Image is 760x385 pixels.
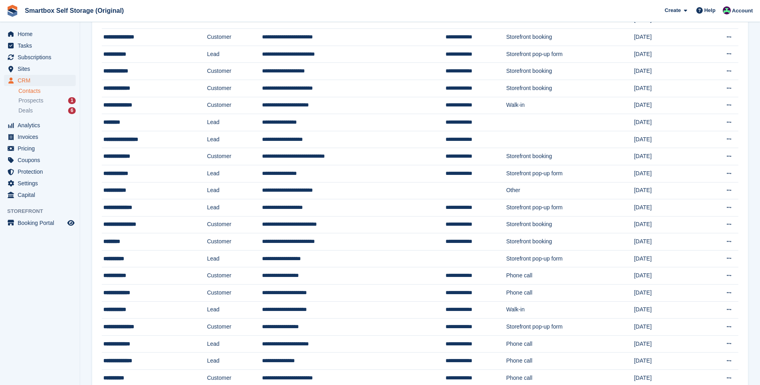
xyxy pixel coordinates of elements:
[634,165,700,182] td: [DATE]
[18,28,66,40] span: Home
[506,29,634,46] td: Storefront booking
[506,233,634,251] td: Storefront booking
[4,75,76,86] a: menu
[634,233,700,251] td: [DATE]
[18,87,76,95] a: Contacts
[207,233,262,251] td: Customer
[7,207,80,215] span: Storefront
[207,353,262,370] td: Lead
[4,217,76,229] a: menu
[18,131,66,142] span: Invoices
[506,199,634,217] td: Storefront pop-up form
[506,250,634,267] td: Storefront pop-up form
[506,267,634,285] td: Phone call
[634,285,700,302] td: [DATE]
[4,178,76,189] a: menu
[68,97,76,104] div: 1
[506,335,634,353] td: Phone call
[207,199,262,217] td: Lead
[66,218,76,228] a: Preview store
[634,353,700,370] td: [DATE]
[634,267,700,285] td: [DATE]
[18,96,76,105] a: Prospects 1
[18,40,66,51] span: Tasks
[68,107,76,114] div: 6
[634,63,700,80] td: [DATE]
[18,63,66,74] span: Sites
[723,6,731,14] img: Alex Selenitsas
[4,154,76,166] a: menu
[207,63,262,80] td: Customer
[506,301,634,319] td: Walk-in
[18,106,76,115] a: Deals 6
[634,114,700,131] td: [DATE]
[634,216,700,233] td: [DATE]
[18,166,66,177] span: Protection
[4,143,76,154] a: menu
[506,319,634,336] td: Storefront pop-up form
[506,285,634,302] td: Phone call
[634,80,700,97] td: [DATE]
[4,166,76,177] a: menu
[4,63,76,74] a: menu
[207,131,262,148] td: Lead
[506,165,634,182] td: Storefront pop-up form
[4,120,76,131] a: menu
[207,97,262,114] td: Customer
[207,80,262,97] td: Customer
[18,120,66,131] span: Analytics
[634,97,700,114] td: [DATE]
[207,216,262,233] td: Customer
[634,182,700,199] td: [DATE]
[4,28,76,40] a: menu
[634,199,700,217] td: [DATE]
[207,182,262,199] td: Lead
[207,285,262,302] td: Customer
[207,267,262,285] td: Customer
[18,75,66,86] span: CRM
[18,143,66,154] span: Pricing
[506,182,634,199] td: Other
[634,148,700,165] td: [DATE]
[506,46,634,63] td: Storefront pop-up form
[634,319,700,336] td: [DATE]
[506,353,634,370] td: Phone call
[634,131,700,148] td: [DATE]
[732,7,753,15] span: Account
[18,217,66,229] span: Booking Portal
[704,6,716,14] span: Help
[4,189,76,201] a: menu
[207,165,262,182] td: Lead
[207,46,262,63] td: Lead
[634,301,700,319] td: [DATE]
[4,52,76,63] a: menu
[207,29,262,46] td: Customer
[18,97,43,104] span: Prospects
[634,46,700,63] td: [DATE]
[18,189,66,201] span: Capital
[4,40,76,51] a: menu
[6,5,18,17] img: stora-icon-8386f47178a22dfd0bd8f6a31ec36ba5ce8667c1dd55bd0f319d3a0aa187defe.svg
[18,52,66,63] span: Subscriptions
[207,250,262,267] td: Lead
[506,148,634,165] td: Storefront booking
[665,6,681,14] span: Create
[207,301,262,319] td: Lead
[506,216,634,233] td: Storefront booking
[18,154,66,166] span: Coupons
[506,97,634,114] td: Walk-in
[634,335,700,353] td: [DATE]
[4,131,76,142] a: menu
[506,63,634,80] td: Storefront booking
[22,4,127,17] a: Smartbox Self Storage (Original)
[207,148,262,165] td: Customer
[207,319,262,336] td: Customer
[18,107,33,114] span: Deals
[207,335,262,353] td: Lead
[634,250,700,267] td: [DATE]
[634,29,700,46] td: [DATE]
[207,114,262,131] td: Lead
[18,178,66,189] span: Settings
[506,80,634,97] td: Storefront booking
